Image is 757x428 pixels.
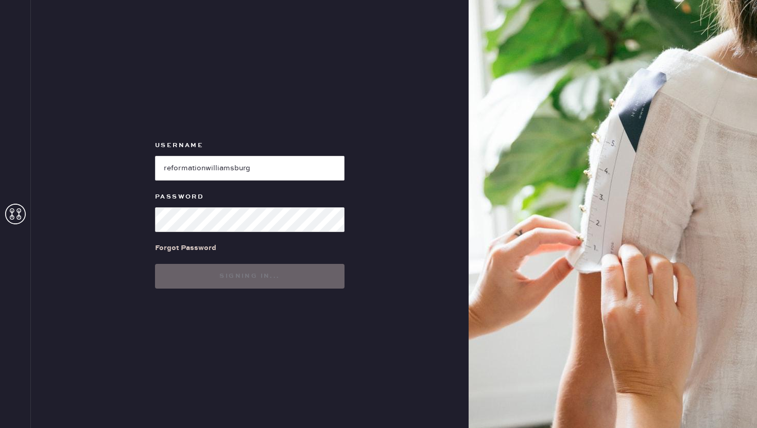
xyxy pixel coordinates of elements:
[155,191,345,203] label: Password
[155,156,345,181] input: e.g. john@doe.com
[155,264,345,289] button: Signing in...
[155,232,216,264] a: Forgot Password
[708,382,752,426] iframe: Front Chat
[155,139,345,152] label: Username
[155,242,216,254] div: Forgot Password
